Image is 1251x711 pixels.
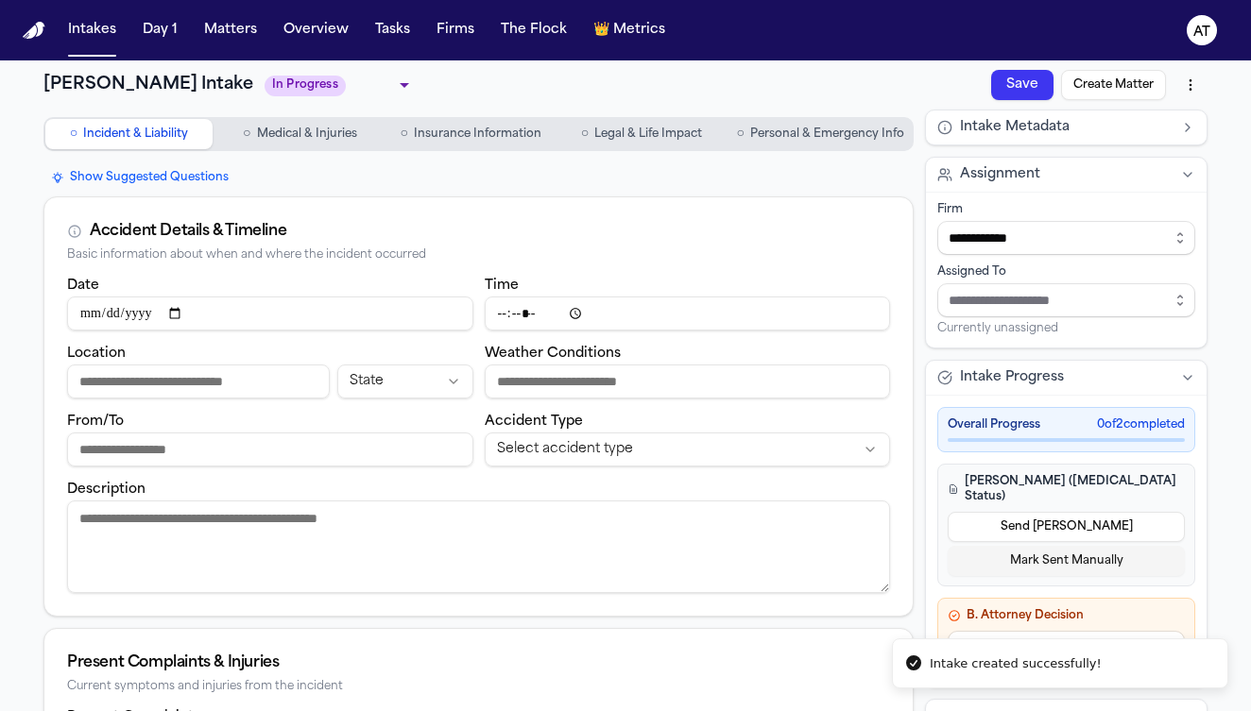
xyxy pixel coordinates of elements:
[67,432,473,466] input: From/To destination
[960,368,1064,387] span: Intake Progress
[926,110,1207,144] button: Intake Metadata
[930,654,1102,673] div: Intake created successfully!
[60,13,124,47] button: Intakes
[67,482,146,497] label: Description
[23,22,45,40] img: Finch Logo
[594,127,702,142] span: Legal & Life Impact
[926,158,1207,192] button: Assignment
[485,347,621,361] label: Weather Conditions
[135,13,185,47] button: Day 1
[67,279,99,293] label: Date
[737,125,745,144] span: ○
[265,76,346,96] span: In Progress
[937,264,1195,279] div: Assigned To
[937,202,1195,217] div: Firm
[67,296,473,330] input: Incident date
[337,364,472,398] button: Incident state
[937,321,1058,336] span: Currently unassigned
[729,119,912,149] button: Go to Personal & Emergency Info
[276,13,356,47] button: Overview
[257,127,357,142] span: Medical & Injuries
[67,652,890,674] div: Present Complaints & Injuries
[216,119,384,149] button: Go to Medical & Injuries
[493,13,574,47] button: The Flock
[586,13,673,47] button: crownMetrics
[948,474,1185,504] h4: [PERSON_NAME] ([MEDICAL_DATA] Status)
[1097,417,1185,432] span: 0 of 2 completed
[83,127,188,142] span: Incident & Liability
[1174,68,1208,102] button: More actions
[45,119,213,149] button: Go to Incident & Liability
[937,283,1195,317] input: Assign to staff member
[67,680,890,694] div: Current symptoms and injuries from the incident
[485,279,519,293] label: Time
[960,165,1040,184] span: Assignment
[67,415,124,429] label: From/To
[1061,70,1166,100] button: Create Matter
[368,13,418,47] button: Tasks
[197,13,265,47] button: Matters
[265,72,416,98] div: Update intake status
[414,127,541,142] span: Insurance Information
[67,347,126,361] label: Location
[948,512,1185,542] button: Send [PERSON_NAME]
[23,22,45,40] a: Home
[67,500,890,593] textarea: Incident description
[485,296,891,330] input: Incident time
[948,546,1185,576] button: Mark Sent Manually
[243,125,250,144] span: ○
[960,118,1070,137] span: Intake Metadata
[581,125,589,144] span: ○
[750,127,904,142] span: Personal & Emergency Info
[43,72,253,98] h1: [PERSON_NAME] Intake
[948,608,1185,623] h4: B. Attorney Decision
[991,70,1054,100] button: Save
[558,119,726,149] button: Go to Legal & Life Impact
[485,364,891,398] input: Weather conditions
[387,119,555,149] button: Go to Insurance Information
[43,166,236,189] button: Show Suggested Questions
[485,415,583,429] label: Accident Type
[429,13,482,47] button: Firms
[70,125,77,144] span: ○
[400,125,407,144] span: ○
[948,417,1040,432] span: Overall Progress
[67,364,330,398] input: Incident location
[67,248,890,262] div: Basic information about when and where the incident occurred
[937,221,1195,255] input: Select firm
[90,220,286,243] div: Accident Details & Timeline
[926,361,1207,395] button: Intake Progress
